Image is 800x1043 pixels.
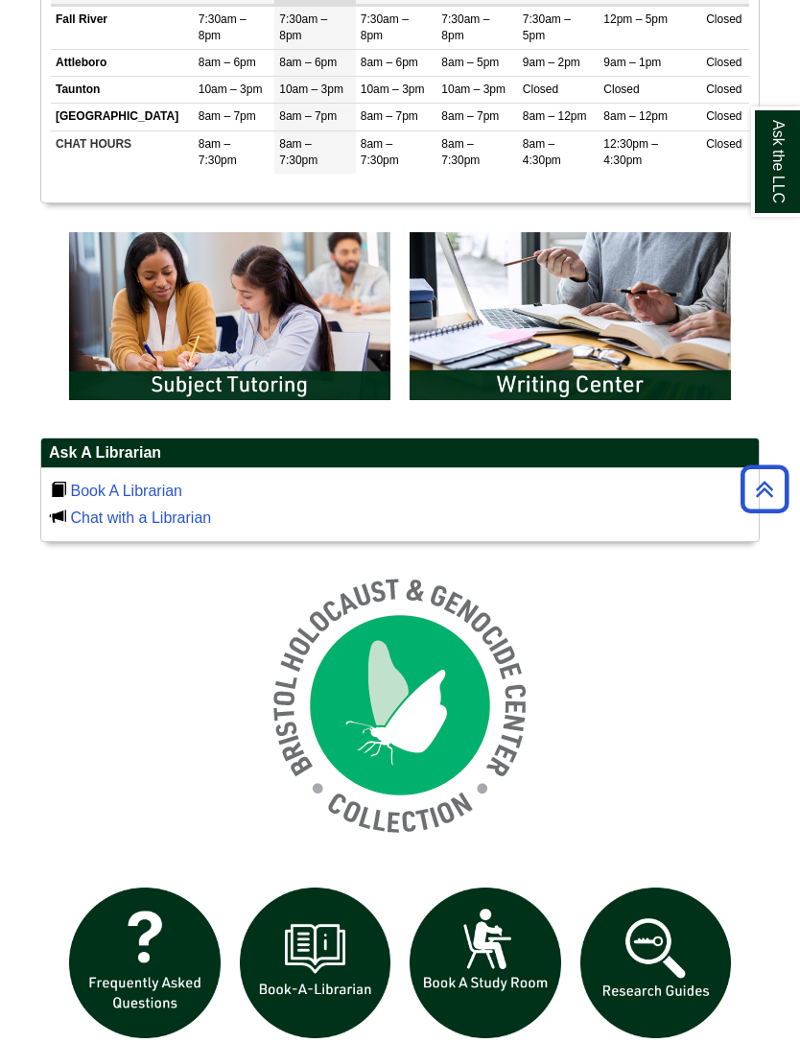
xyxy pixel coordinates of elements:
span: 7:30am – 8pm [279,12,327,42]
span: 8am – 7pm [279,109,337,123]
a: Back to Top [734,476,795,502]
span: 8am – 7:30pm [279,137,318,167]
span: 10am – 3pm [279,83,343,96]
span: 8am – 7:30pm [441,137,480,167]
td: Taunton [51,77,194,104]
span: Closed [706,109,741,123]
a: Chat with a Librarian [70,510,211,526]
span: Closed [706,137,741,151]
span: 8am – 6pm [361,56,418,69]
span: 8am – 6pm [199,56,256,69]
h2: Ask A Librarian [41,439,759,468]
span: 8am – 12pm [523,109,587,123]
span: 12:30pm – 4:30pm [603,137,658,167]
span: 8am – 5pm [441,56,499,69]
span: Closed [706,56,741,69]
td: Fall River [51,6,194,49]
span: 7:30am – 5pm [523,12,571,42]
a: Book A Librarian [70,483,182,499]
td: CHAT HOURS [51,130,194,174]
span: 10am – 3pm [441,83,506,96]
span: 8am – 6pm [279,56,337,69]
span: 9am – 1pm [603,56,661,69]
div: slideshow [59,223,741,418]
span: 7:30am – 8pm [361,12,409,42]
span: 7:30am – 8pm [199,12,247,42]
span: 9am – 2pm [523,56,580,69]
span: Closed [706,12,741,26]
img: Holocaust and Genocide Collection [256,561,544,849]
td: [GEOGRAPHIC_DATA] [51,104,194,130]
span: 8am – 12pm [603,109,668,123]
span: 8am – 7pm [199,109,256,123]
td: Attleboro [51,50,194,77]
span: 7:30am – 8pm [441,12,489,42]
span: 8am – 4:30pm [523,137,561,167]
span: 8am – 7pm [441,109,499,123]
span: 10am – 3pm [199,83,263,96]
span: 12pm – 5pm [603,12,668,26]
span: Closed [706,83,741,96]
span: Closed [603,83,639,96]
img: Writing Center Information [400,223,741,410]
span: Closed [523,83,558,96]
img: Subject Tutoring Information [59,223,400,410]
span: 8am – 7:30pm [199,137,237,167]
span: 8am – 7:30pm [361,137,399,167]
span: 8am – 7pm [361,109,418,123]
span: 10am – 3pm [361,83,425,96]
